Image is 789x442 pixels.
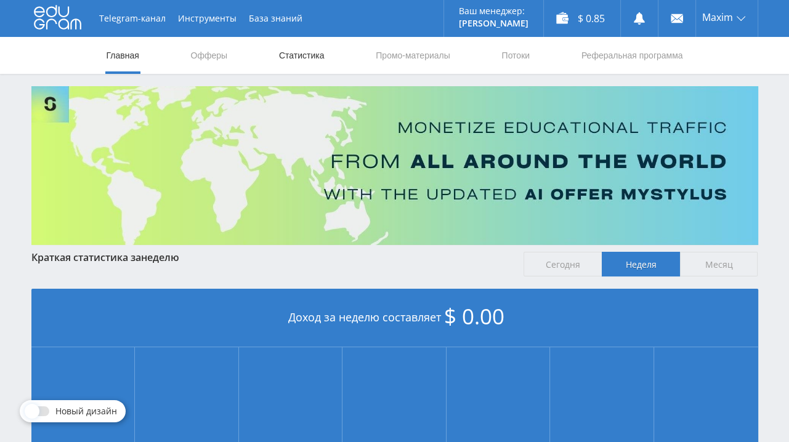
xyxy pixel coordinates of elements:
span: Maxim [702,12,733,22]
span: Новый дизайн [55,406,117,416]
a: Потоки [500,37,531,74]
p: [PERSON_NAME] [459,18,528,28]
a: Главная [105,37,140,74]
div: Доход за неделю составляет [31,289,758,347]
span: Месяц [680,252,758,276]
img: Banner [31,86,758,245]
a: Офферы [190,37,229,74]
a: Статистика [278,37,326,74]
div: Краткая статистика за [31,252,512,263]
span: Сегодня [524,252,602,276]
span: неделю [141,251,179,264]
span: $ 0.00 [444,302,504,331]
p: Ваш менеджер: [459,6,528,16]
a: Промо-материалы [374,37,451,74]
a: Реферальная программа [580,37,684,74]
span: Неделя [602,252,680,276]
